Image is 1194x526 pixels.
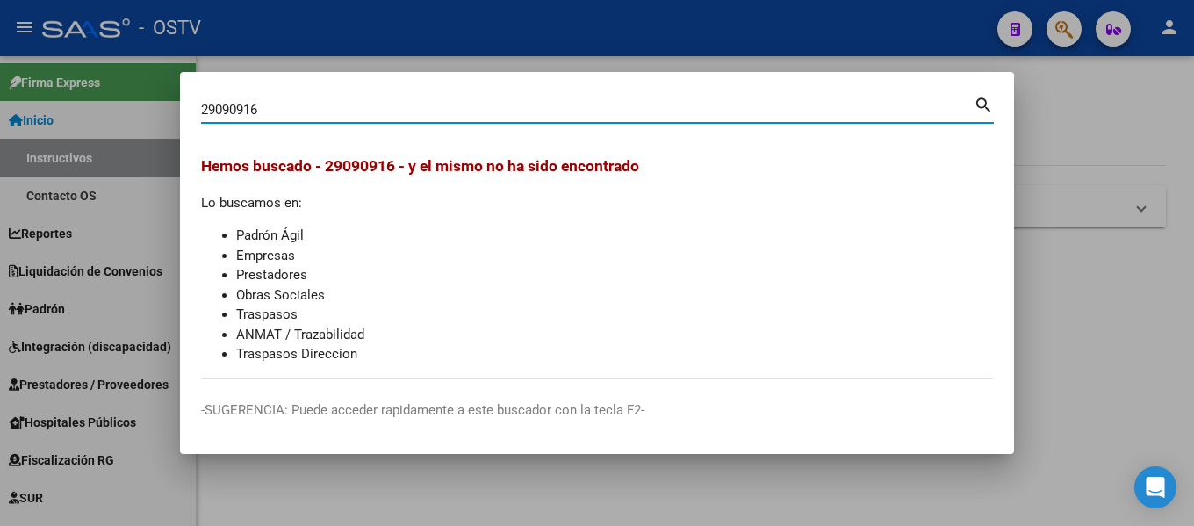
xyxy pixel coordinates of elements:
[1134,466,1176,508] div: Open Intercom Messenger
[201,155,993,364] div: Lo buscamos en:
[236,265,993,285] li: Prestadores
[236,305,993,325] li: Traspasos
[201,400,993,421] p: -SUGERENCIA: Puede acceder rapidamente a este buscador con la tecla F2-
[236,325,993,345] li: ANMAT / Trazabilidad
[236,226,993,246] li: Padrón Ágil
[236,344,993,364] li: Traspasos Direccion
[236,285,993,306] li: Obras Sociales
[974,93,994,114] mat-icon: search
[236,246,993,266] li: Empresas
[201,157,639,175] span: Hemos buscado - 29090916 - y el mismo no ha sido encontrado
